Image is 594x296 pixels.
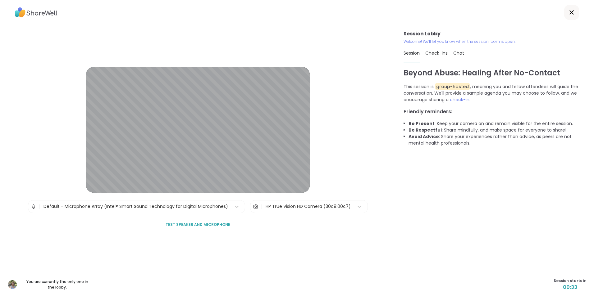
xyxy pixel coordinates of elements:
[409,133,439,140] b: Avoid Advice
[31,200,36,213] img: Microphone
[266,203,351,210] div: HP True Vision HD Camera (30c9:00c7)
[425,50,448,56] span: Check-ins
[554,284,587,291] span: 00:33
[253,200,258,213] img: Camera
[15,5,57,20] img: ShareWell Logo
[39,200,40,213] span: |
[166,222,230,227] span: Test speaker and microphone
[404,39,587,44] p: Welcome! We’ll let you know when the session room is open.
[554,278,587,284] span: Session starts in
[404,108,587,115] h3: Friendly reminders:
[163,218,233,231] button: Test speaker and microphone
[261,200,263,213] span: |
[409,133,587,146] li: : Share your experiences rather than advice, as peers are not mental health professionals.
[404,67,587,78] h1: Beyond Abuse: Healing After No-Contact
[409,120,435,127] b: Be Present
[409,127,587,133] li: : Share mindfully, and make space for everyone to share!
[22,279,92,290] p: You are currently the only one in the lobby.
[409,127,442,133] b: Be Respectful
[450,96,469,103] span: check-in
[453,50,464,56] span: Chat
[404,30,587,38] h3: Session Lobby
[435,83,470,90] span: group-hosted
[43,203,228,210] div: Default - Microphone Array (Intel® Smart Sound Technology for Digital Microphones)
[409,120,587,127] li: : Keep your camera on and remain visible for the entire session.
[404,50,420,56] span: Session
[8,280,17,289] img: LynnLG
[404,83,587,103] p: This session is , meaning you and fellow attendees will guide the conversation. We'll provide a s...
